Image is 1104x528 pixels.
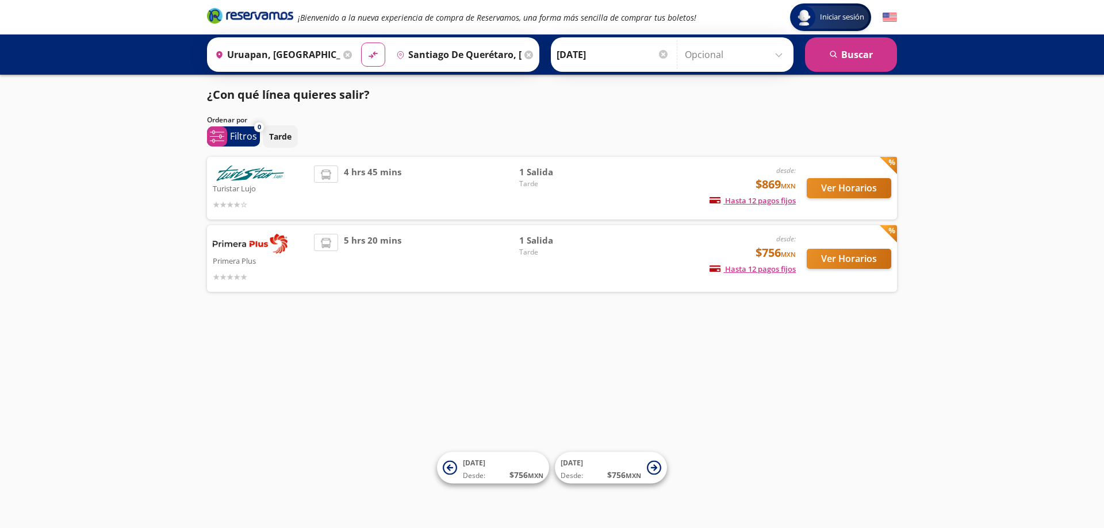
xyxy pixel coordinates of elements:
[607,469,641,481] span: $ 756
[519,179,600,189] span: Tarde
[344,234,401,283] span: 5 hrs 20 mins
[298,12,696,23] em: ¡Bienvenido a la nueva experiencia de compra de Reservamos, una forma más sencilla de comprar tus...
[883,10,897,25] button: English
[528,471,543,480] small: MXN
[213,181,308,195] p: Turistar Lujo
[207,126,260,147] button: 0Filtros
[344,165,401,211] span: 4 hrs 45 mins
[555,452,667,484] button: [DATE]Desde:$756MXN
[807,249,891,269] button: Ver Horarios
[213,253,308,267] p: Primera Plus
[519,247,600,257] span: Tarde
[557,40,669,69] input: Elegir Fecha
[776,165,796,175] em: desde:
[263,125,298,148] button: Tarde
[807,178,891,198] button: Ver Horarios
[463,458,485,468] span: [DATE]
[805,37,897,72] button: Buscar
[392,40,522,69] input: Buscar Destino
[230,129,257,143] p: Filtros
[210,40,340,69] input: Buscar Origen
[756,176,796,193] span: $869
[710,195,796,206] span: Hasta 12 pagos fijos
[561,458,583,468] span: [DATE]
[710,264,796,274] span: Hasta 12 pagos fijos
[437,452,549,484] button: [DATE]Desde:$756MXN
[626,471,641,480] small: MXN
[509,469,543,481] span: $ 756
[776,234,796,244] em: desde:
[781,250,796,259] small: MXN
[463,471,485,481] span: Desde:
[781,182,796,190] small: MXN
[561,471,583,481] span: Desde:
[207,7,293,28] a: Brand Logo
[213,234,287,253] img: Primera Plus
[207,7,293,24] i: Brand Logo
[519,165,600,179] span: 1 Salida
[207,115,247,125] p: Ordenar por
[207,86,370,103] p: ¿Con qué línea quieres salir?
[269,130,292,142] p: Tarde
[258,122,261,132] span: 0
[213,165,287,181] img: Turistar Lujo
[685,40,788,69] input: Opcional
[756,244,796,261] span: $756
[519,234,600,247] span: 1 Salida
[815,11,869,23] span: Iniciar sesión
